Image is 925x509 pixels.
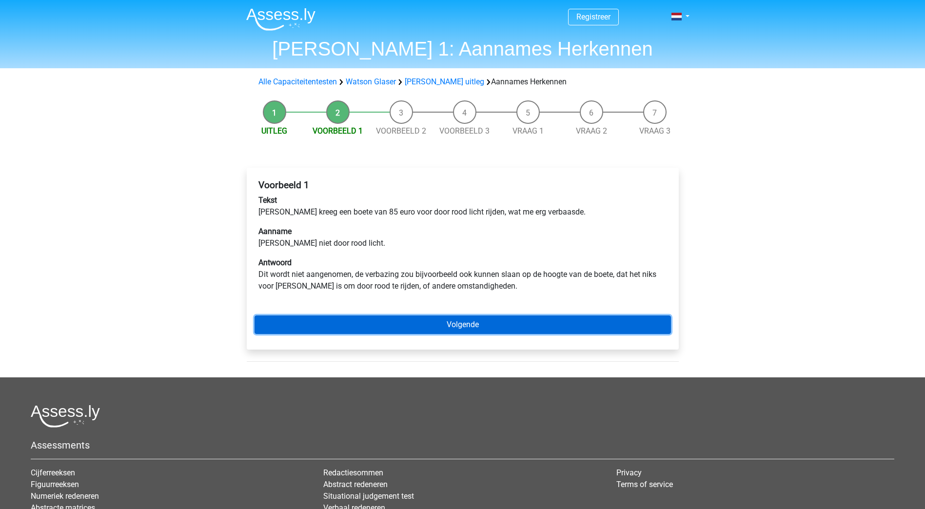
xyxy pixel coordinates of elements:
[313,126,363,136] a: Voorbeeld 1
[639,126,670,136] a: Vraag 3
[258,195,667,218] p: [PERSON_NAME] kreeg een boete van 85 euro voor door rood licht rijden, wat me erg verbaasde.
[258,226,667,249] p: [PERSON_NAME] niet door rood licht.
[323,468,383,477] a: Redactiesommen
[255,76,671,88] div: Aannames Herkennen
[576,12,610,21] a: Registreer
[261,126,287,136] a: Uitleg
[258,227,292,236] b: Aanname
[323,480,388,489] a: Abstract redeneren
[31,439,894,451] h5: Assessments
[258,196,277,205] b: Tekst
[323,491,414,501] a: Situational judgement test
[346,77,396,86] a: Watson Glaser
[512,126,544,136] a: Vraag 1
[576,126,607,136] a: Vraag 2
[31,480,79,489] a: Figuurreeksen
[255,315,671,334] a: Volgende
[376,126,426,136] a: Voorbeeld 2
[258,77,337,86] a: Alle Capaciteitentesten
[31,405,100,428] img: Assessly logo
[31,491,99,501] a: Numeriek redeneren
[439,126,490,136] a: Voorbeeld 3
[31,468,75,477] a: Cijferreeksen
[258,258,292,267] b: Antwoord
[405,77,484,86] a: [PERSON_NAME] uitleg
[258,179,309,191] b: Voorbeeld 1
[616,468,642,477] a: Privacy
[616,480,673,489] a: Terms of service
[258,257,667,292] p: Dit wordt niet aangenomen, de verbazing zou bijvoorbeeld ook kunnen slaan op de hoogte van de boe...
[238,37,687,60] h1: [PERSON_NAME] 1: Aannames Herkennen
[246,8,315,31] img: Assessly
